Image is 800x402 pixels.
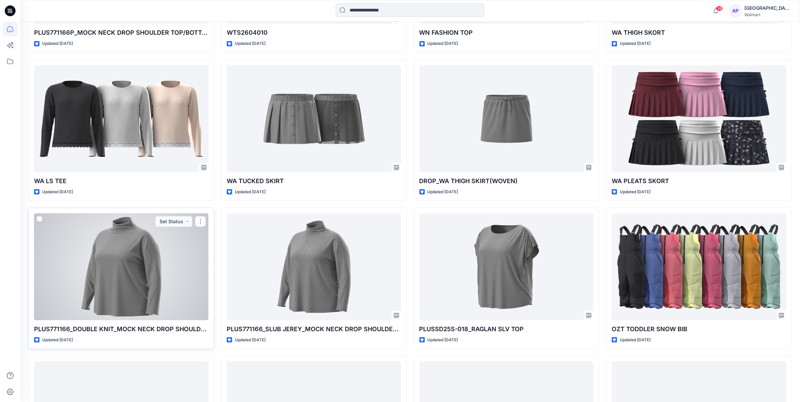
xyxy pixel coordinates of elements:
[34,324,209,334] p: PLUS771166_DOUBLE KNIT_MOCK NECK DROP SHOULDER TOP
[612,28,786,37] p: WA THIGH SKORT
[235,189,266,196] p: Updated [DATE]
[620,189,651,196] p: Updated [DATE]
[34,213,209,320] a: PLUS771166_DOUBLE KNIT_MOCK NECK DROP SHOULDER TOP
[42,189,73,196] p: Updated [DATE]
[612,176,786,186] p: WA PLEATS SKORT
[427,337,458,344] p: Updated [DATE]
[42,40,73,47] p: Updated [DATE]
[419,176,594,186] p: DROP_WA THIGH SKIRT(WOVEN)
[716,6,723,11] span: 36
[729,5,742,17] div: AP
[620,40,651,47] p: Updated [DATE]
[235,337,266,344] p: Updated [DATE]
[42,337,73,344] p: Updated [DATE]
[620,337,651,344] p: Updated [DATE]
[227,65,401,172] a: WA TUCKED SKIRT
[744,4,792,12] div: [GEOGRAPHIC_DATA]
[34,176,209,186] p: WA LS TEE
[227,213,401,320] a: PLUS771166_SLUB JEREY_MOCK NECK DROP SHOULDER TOP
[227,176,401,186] p: WA TUCKED SKIRT
[612,213,786,320] a: OZT TODDLER SNOW BIB
[612,65,786,172] a: WA PLEATS SKORT
[612,324,786,334] p: OZT TODDLER SNOW BIB
[419,324,594,334] p: PLUSSD25S-018_RAGLAN SLV TOP
[227,324,401,334] p: PLUS771166_SLUB JEREY_MOCK NECK DROP SHOULDER TOP
[419,65,594,172] a: DROP_WA THIGH SKIRT(WOVEN)
[34,65,209,172] a: WA LS TEE
[427,189,458,196] p: Updated [DATE]
[744,12,792,17] div: Walmart
[419,213,594,320] a: PLUSSD25S-018_RAGLAN SLV TOP
[34,28,209,37] p: PLUS771166P_MOCK NECK DROP SHOULDER TOP/BOTTOM
[419,28,594,37] p: WN FASHION TOP
[427,40,458,47] p: Updated [DATE]
[227,28,401,37] p: WTS2604010
[235,40,266,47] p: Updated [DATE]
